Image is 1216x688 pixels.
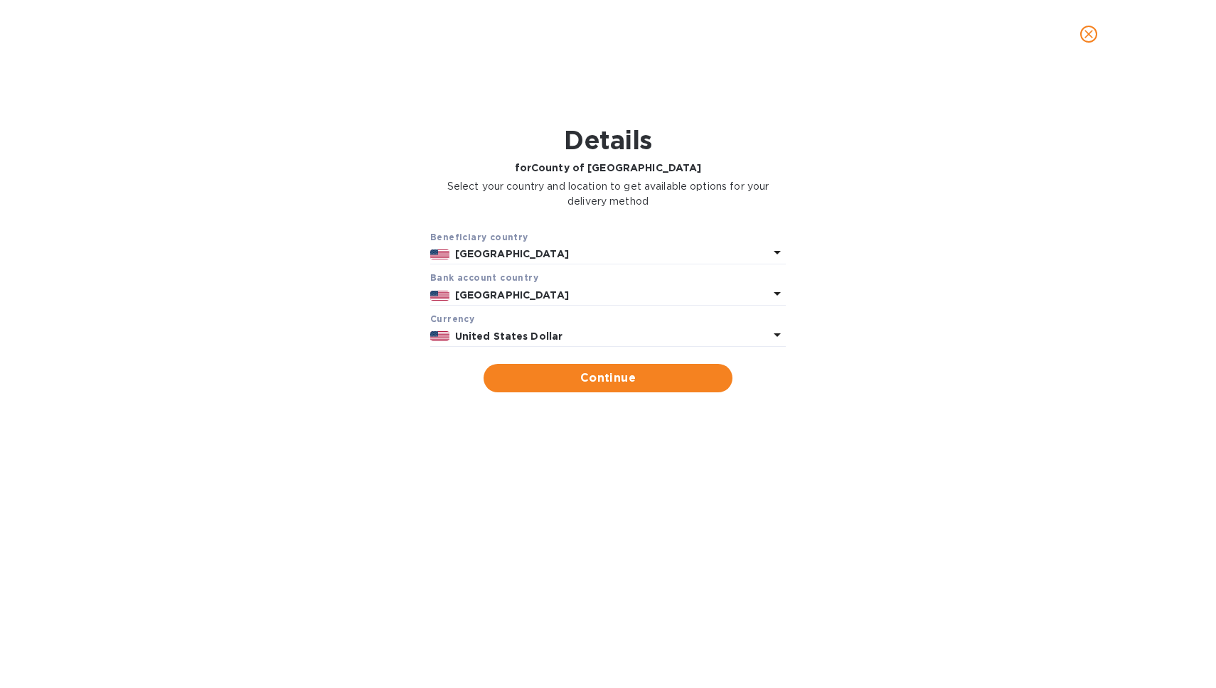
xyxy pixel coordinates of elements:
span: Continue [495,370,721,387]
b: [GEOGRAPHIC_DATA] [455,248,569,259]
b: Beneficiary country [430,232,528,242]
img: US [430,249,449,259]
b: Currency [430,313,474,324]
button: Continue [484,364,732,392]
p: Select your country and location to get available options for your delivery method [430,179,786,209]
b: United States Dollar [455,330,563,342]
button: close [1072,17,1106,51]
b: [GEOGRAPHIC_DATA] [455,289,569,301]
img: USD [430,331,449,341]
b: for County of [GEOGRAPHIC_DATA] [515,162,702,173]
img: US [430,291,449,301]
b: Bank account cоuntry [430,272,538,283]
h1: Details [430,125,786,155]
